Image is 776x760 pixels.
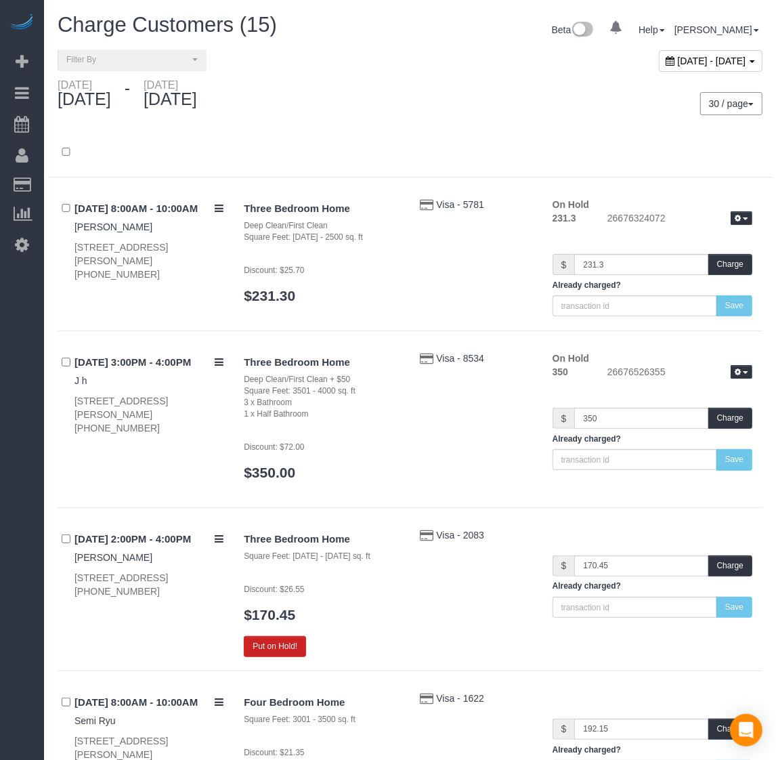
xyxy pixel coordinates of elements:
h5: Already charged? [553,582,752,591]
strong: On Hold [553,353,589,364]
h4: [DATE] 2:00PM - 4:00PM [74,534,223,545]
h5: Already charged? [553,281,752,290]
h5: Already charged? [553,435,752,444]
h4: Three Bedroom Home [244,357,400,368]
small: Discount: $21.35 [244,748,304,757]
a: Visa - 2083 [436,530,484,541]
div: Square Feet: 3501 - 4000 sq. ft [244,385,400,397]
input: transaction id [553,449,717,470]
h4: Three Bedroom Home [244,534,400,545]
img: Automaid Logo [8,14,35,33]
span: $ [553,719,575,740]
a: Visa - 1622 [436,693,484,704]
div: [DATE] [130,79,197,109]
span: $ [553,254,575,275]
div: [STREET_ADDRESS][PERSON_NAME] [PHONE_NUMBER] [74,240,223,281]
h5: Already charged? [553,746,752,755]
a: [PERSON_NAME] [74,552,152,563]
div: Square Feet: [DATE] - [DATE] sq. ft [244,551,400,562]
span: $ [553,555,575,576]
a: J h [74,375,87,386]
h4: [DATE] 8:00AM - 10:00AM [74,203,223,215]
small: Discount: $72.00 [244,442,304,452]
nav: Pagination navigation [701,92,762,115]
button: Charge [708,555,752,576]
span: [DATE] - [DATE] [678,56,746,66]
div: 3 x Bathroom [244,397,400,408]
input: transaction id [553,597,717,618]
a: [PERSON_NAME] [74,221,152,232]
button: Charge [708,408,752,429]
strong: 231.3 [553,213,576,224]
div: Square Feet: [DATE] - 2500 sq. ft [244,232,400,243]
span: $ [553,408,575,429]
h4: Four Bedroom Home [244,697,400,709]
div: [DATE] [58,79,125,109]
button: 30 / page [700,92,762,115]
span: Filter By [66,54,189,66]
button: Charge [708,719,752,740]
a: Visa - 5781 [436,199,484,210]
strong: On Hold [553,199,589,210]
button: Put on Hold! [244,636,306,657]
div: [DATE] [144,79,197,90]
div: Deep Clean/First Clean + $50 [244,374,400,385]
div: 26676324072 [597,211,762,228]
div: [STREET_ADDRESS] [PHONE_NUMBER] [74,571,223,598]
button: Filter By [58,49,207,70]
h4: [DATE] 8:00AM - 10:00AM [74,697,223,709]
img: New interface [571,22,593,39]
a: $170.45 [244,607,295,622]
small: Discount: $25.70 [244,266,304,275]
a: Beta [552,24,594,35]
div: [DATE] [58,79,111,90]
small: Discount: $26.55 [244,585,304,594]
div: 26676526355 [597,365,762,381]
a: Help [639,24,665,35]
a: $350.00 [244,465,295,480]
a: Visa - 8534 [436,353,484,364]
a: Semi Ryu [74,715,116,726]
h4: Three Bedroom Home [244,203,400,215]
div: Square Feet: 3001 - 3500 sq. ft [244,714,400,725]
div: Open Intercom Messenger [730,714,762,746]
a: [PERSON_NAME] [674,24,759,35]
input: transaction id [553,295,717,316]
strong: 350 [553,366,568,377]
div: [STREET_ADDRESS][PERSON_NAME] [PHONE_NUMBER] [74,394,223,435]
span: - [125,79,130,109]
div: Deep Clean/First Clean [244,220,400,232]
div: 1 x Half Bathroom [244,408,400,420]
a: $231.30 [244,288,295,303]
span: Charge Customers (15) [58,13,277,37]
button: Charge [708,254,752,275]
h4: [DATE] 3:00PM - 4:00PM [74,357,223,368]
